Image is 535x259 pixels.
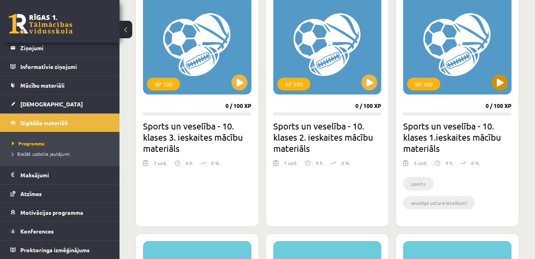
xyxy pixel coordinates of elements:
a: Digitālie materiāli [10,114,110,132]
legend: Ziņojumi [20,39,110,57]
h2: Sports un veselība - 10. klases 2. ieskaites mācību materiāls [273,120,382,154]
span: Proktoringa izmēģinājums [20,246,90,253]
a: Atzīmes [10,184,110,203]
p: 0 % [471,159,479,167]
a: Biežāk uzdotie jautājumi [12,150,112,157]
li: veselīga uztura ieteikumi [403,196,475,210]
a: Mācību materiāli [10,76,110,94]
legend: Maksājumi [20,166,110,184]
legend: Informatīvie ziņojumi [20,57,110,76]
div: XP 100 [407,78,440,90]
h2: Sports un veselība - 10. klases 1.ieskaites mācību materiāls [403,120,511,154]
a: Konferences [10,222,110,240]
a: Ziņojumi [10,39,110,57]
span: Biežāk uzdotie jautājumi [12,151,70,157]
span: Atzīmes [20,190,42,197]
h2: Sports un veselība - 10. klases 3. ieskaites mācību materiāls [143,120,251,154]
div: XP 100 [147,78,180,90]
span: Mācību materiāli [20,82,65,89]
div: XP 100 [277,78,310,90]
p: 9 h [446,159,453,167]
span: Motivācijas programma [20,209,83,216]
a: Informatīvie ziņojumi [10,57,110,76]
a: [DEMOGRAPHIC_DATA] [10,95,110,113]
p: 0 h [186,159,192,167]
span: Digitālie materiāli [20,119,68,126]
a: Rīgas 1. Tālmācības vidusskola [9,14,73,34]
a: Programma [12,140,112,147]
span: [DEMOGRAPHIC_DATA] [20,100,83,108]
li: sports [403,177,434,190]
p: 0 % [341,159,349,167]
p: 0 h [316,159,323,167]
span: Programma [12,140,45,147]
a: Motivācijas programma [10,203,110,222]
p: 0 % [211,159,219,167]
div: 1 uzd. [284,159,297,171]
a: Maksājumi [10,166,110,184]
div: 7 uzd. [154,159,167,171]
span: Konferences [20,228,54,235]
a: Proktoringa izmēģinājums [10,241,110,259]
div: 5 uzd. [414,159,427,171]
